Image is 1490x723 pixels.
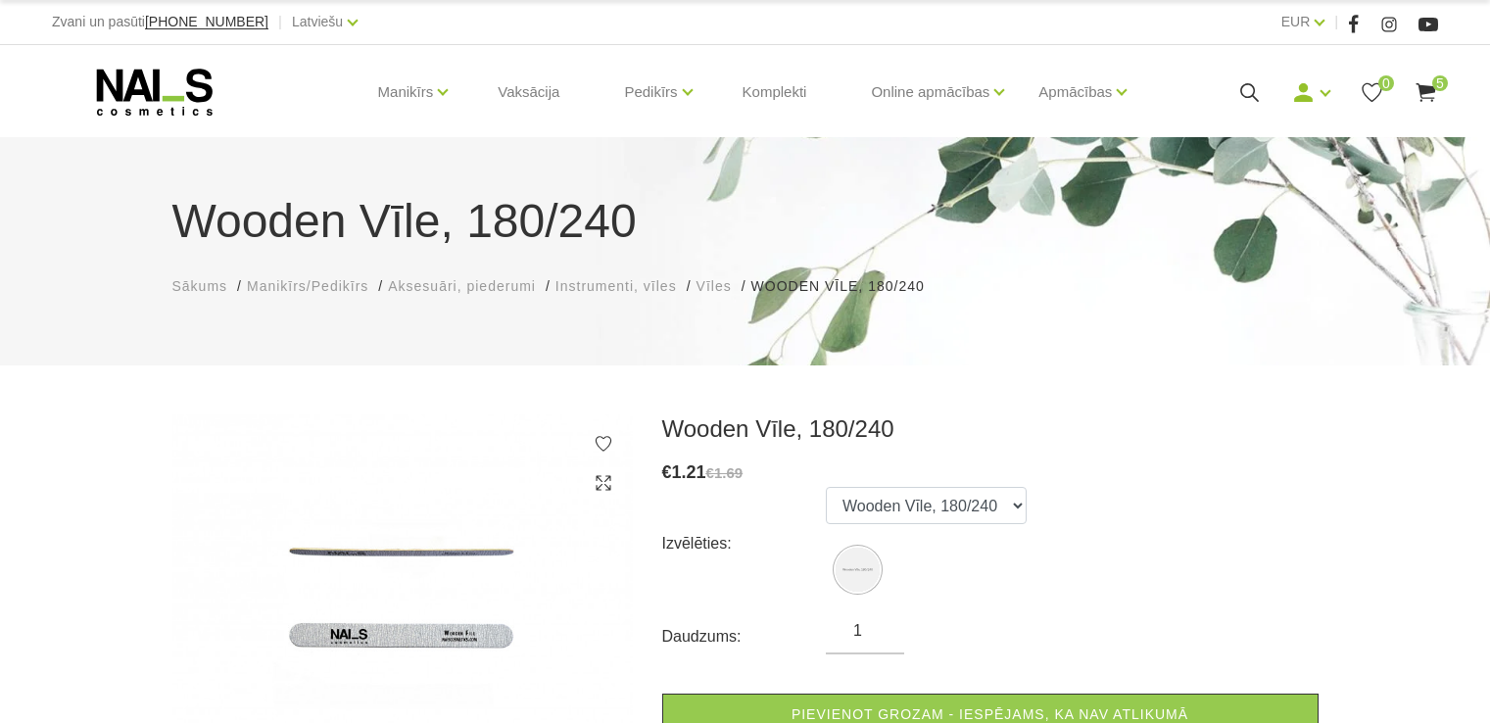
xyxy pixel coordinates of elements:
a: 5 [1414,80,1438,105]
li: Wooden Vīle, 180/240 [751,276,944,297]
a: Instrumenti, vīles [555,276,677,297]
span: 0 [1378,75,1394,91]
span: Vīles [697,278,732,294]
a: EUR [1281,10,1311,33]
span: | [1334,10,1338,34]
a: Komplekti [727,45,823,139]
span: Manikīrs/Pedikīrs [247,278,368,294]
label: Nav atlikumā [836,548,880,592]
a: Manikīrs [378,53,434,131]
a: Online apmācības [871,53,989,131]
span: Sākums [172,278,228,294]
span: Aksesuāri, piederumi [388,278,536,294]
img: Wooden Vīle, 180/240 [836,548,880,592]
a: [PHONE_NUMBER] [145,15,268,29]
a: Latviešu [292,10,343,33]
a: Vaksācija [482,45,575,139]
a: Apmācības [1038,53,1112,131]
a: Sākums [172,276,228,297]
s: €1.69 [706,464,744,481]
a: 0 [1360,80,1384,105]
span: [PHONE_NUMBER] [145,14,268,29]
span: 1.21 [672,462,706,482]
div: Izvēlēties: [662,528,827,559]
a: Pedikīrs [624,53,677,131]
a: Aksesuāri, piederumi [388,276,536,297]
h1: Wooden Vīle, 180/240 [172,186,1319,257]
span: | [278,10,282,34]
div: Daudzums: [662,621,827,652]
span: 5 [1432,75,1448,91]
h3: Wooden Vīle, 180/240 [662,414,1319,444]
a: Vīles [697,276,732,297]
span: € [662,462,672,482]
div: Zvani un pasūti [52,10,268,34]
span: Instrumenti, vīles [555,278,677,294]
a: Manikīrs/Pedikīrs [247,276,368,297]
